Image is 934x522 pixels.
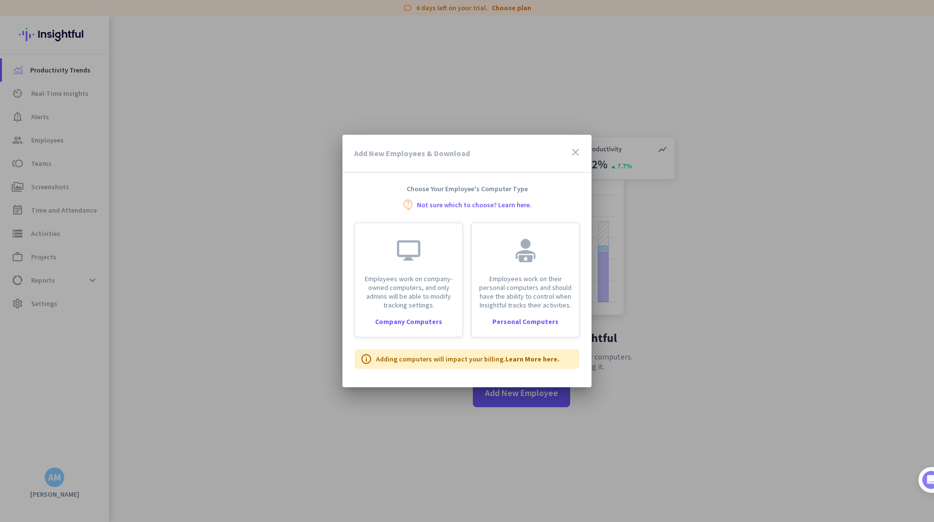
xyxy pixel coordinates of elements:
a: Not sure which to choose? Learn here. [417,201,532,208]
p: Employees work on their personal computers and should have the ability to control when Insightful... [478,274,573,309]
a: Learn More here. [505,355,559,363]
h4: Choose Your Employee's Computer Type [342,184,592,193]
div: Company Computers [355,318,462,325]
i: contact_support [402,199,414,211]
i: info [360,353,372,365]
i: close [570,146,581,158]
h3: Add New Employees & Download [354,149,470,157]
p: Adding computers will impact your billing. [376,354,559,364]
div: Personal Computers [472,318,579,325]
p: Employees work on company-owned computers, and only admins will be able to modify tracking settings. [361,274,456,309]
